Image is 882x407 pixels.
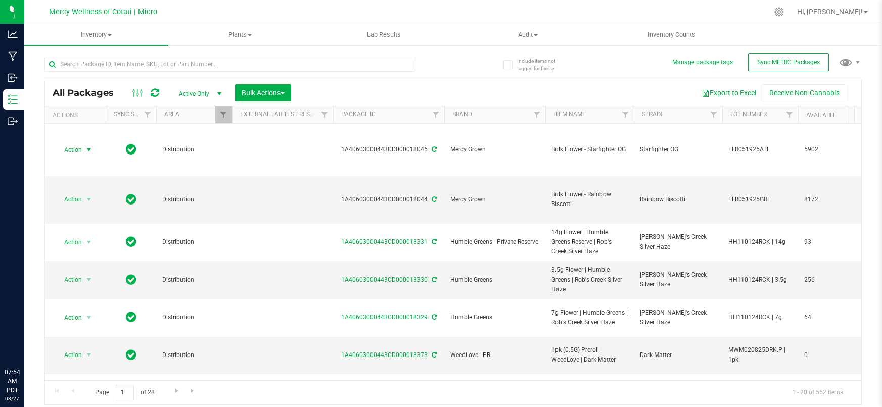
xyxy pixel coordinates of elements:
[804,145,843,155] span: 5902
[162,350,226,360] span: Distribution
[44,57,415,72] input: Search Package ID, Item Name, SKU, Lot or Part Number...
[728,237,792,247] span: HH110124RCK | 14g
[450,145,539,155] span: Mercy Grown
[8,94,18,105] inline-svg: Inventory
[634,30,709,39] span: Inventory Counts
[553,111,586,118] a: Item Name
[430,276,437,283] span: Sync from Compliance System
[784,385,851,400] span: 1 - 20 of 552 items
[804,313,843,322] span: 64
[640,270,716,289] span: [PERSON_NAME]'s Creek Silver Haze
[53,87,124,98] span: All Packages
[126,310,136,324] span: In Sync
[5,368,20,395] p: 07:54 AM PDT
[5,395,20,402] p: 08/27
[49,8,157,16] span: Mercy Wellness of Cotati | Micro
[332,145,446,155] div: 1A40603000443CD000018045
[235,84,291,101] button: Bulk Actions
[169,385,184,398] a: Go to the next page
[116,385,134,400] input: 1
[640,232,716,251] span: [PERSON_NAME]'s Creek Silver Haze
[240,111,319,118] a: External Lab Test Result
[551,228,628,257] span: 14g Flower | Humble Greens Reserve | Rob's Creek Silver Haze
[215,106,232,123] a: Filter
[728,275,792,285] span: HH110124RCK | 3.5g
[83,348,96,362] span: select
[126,235,136,249] span: In Sync
[430,314,437,321] span: Sync from Compliance System
[55,311,82,325] span: Action
[8,29,18,39] inline-svg: Analytics
[162,275,226,285] span: Distribution
[242,89,285,97] span: Bulk Actions
[114,111,153,118] a: Sync Status
[341,314,428,321] a: 1A40603000443CD000018329
[640,195,716,205] span: Rainbow Biscotti
[428,106,444,123] a: Filter
[450,275,539,285] span: Humble Greens
[162,145,226,155] span: Distribution
[728,145,792,155] span: FLR051925ATL
[341,276,428,283] a: 1A40603000443CD000018330
[55,348,82,362] span: Action
[452,111,472,118] a: Brand
[728,345,792,365] span: MWM020825DRK.P | 1pk
[10,326,40,357] iframe: Resource center
[640,308,716,327] span: [PERSON_NAME]'s Creek Silver Haze
[430,196,437,203] span: Sync from Compliance System
[450,313,539,322] span: Humble Greens
[748,53,829,71] button: Sync METRC Packages
[332,195,446,205] div: 1A40603000443CD000018044
[551,345,628,365] span: 1pk (0.5G) Preroll | WeedLove | Dark Matter
[781,106,798,123] a: Filter
[706,106,722,123] a: Filter
[8,73,18,83] inline-svg: Inbound
[55,143,82,157] span: Action
[728,195,792,205] span: FLR051925GBE
[83,143,96,157] span: select
[551,145,628,155] span: Bulk Flower - Starfighter OG
[804,237,843,247] span: 93
[773,7,785,17] div: Manage settings
[341,238,428,245] a: 1A40603000443CD000018331
[599,24,744,45] a: Inventory Counts
[763,84,846,101] button: Receive Non-Cannabis
[456,30,599,39] span: Audit
[430,238,437,245] span: Sync from Compliance System
[83,192,96,207] span: select
[551,190,628,209] span: Bulk Flower - Rainbow Biscotti
[672,58,733,67] button: Manage package tags
[806,112,837,119] a: Available
[551,308,628,327] span: 7g Flower | Humble Greens | Rob's Creek Silver Haze
[450,350,539,360] span: WeedLove - PR
[430,351,437,359] span: Sync from Compliance System
[316,106,333,123] a: Filter
[164,111,179,118] a: Area
[804,195,843,205] span: 8172
[24,24,168,45] a: Inventory
[341,111,376,118] a: Package ID
[140,106,156,123] a: Filter
[312,24,456,45] a: Lab Results
[804,275,843,285] span: 256
[55,235,82,249] span: Action
[55,192,82,207] span: Action
[126,142,136,157] span: In Sync
[450,237,539,247] span: Humble Greens - Private Reserve
[640,145,716,155] span: Starfighter OG
[341,351,428,359] a: 1A40603000443CD000018373
[757,59,820,66] span: Sync METRC Packages
[551,265,628,294] span: 3.5g Flower | Humble Greens | Rob's Creek Silver Haze
[126,192,136,207] span: In Sync
[804,350,843,360] span: 0
[353,30,414,39] span: Lab Results
[55,273,82,287] span: Action
[126,348,136,362] span: In Sync
[162,237,226,247] span: Distribution
[728,313,792,322] span: HH110124RCK | 7g
[450,195,539,205] span: Mercy Grown
[86,385,163,400] span: Page of 28
[8,116,18,126] inline-svg: Outbound
[169,30,312,39] span: Plants
[83,235,96,249] span: select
